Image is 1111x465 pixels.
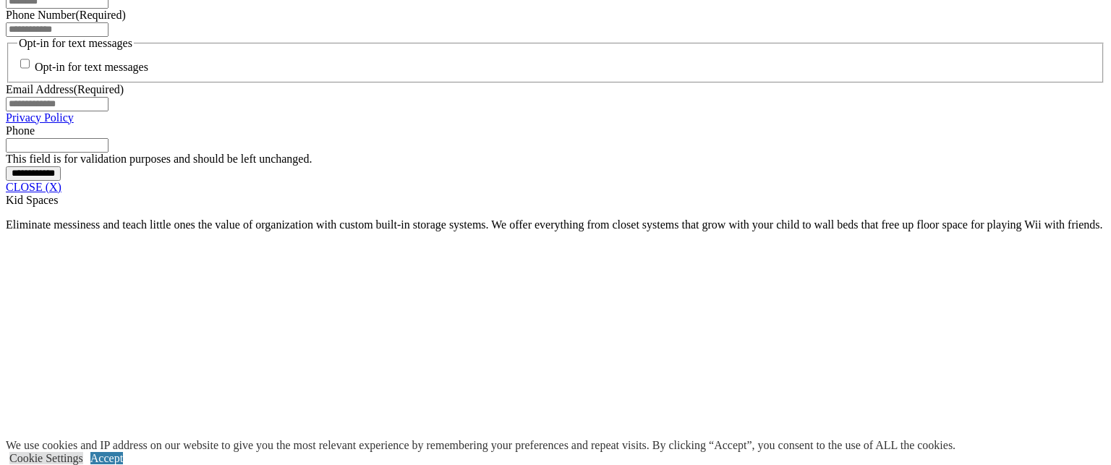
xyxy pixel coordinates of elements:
[6,83,124,95] label: Email Address
[9,452,83,464] a: Cookie Settings
[74,83,124,95] span: (Required)
[6,439,955,452] div: We use cookies and IP address on our website to give you the most relevant experience by remember...
[6,181,61,193] a: CLOSE (X)
[6,124,35,137] label: Phone
[75,9,125,21] span: (Required)
[6,9,126,21] label: Phone Number
[35,61,148,74] label: Opt-in for text messages
[6,218,1105,231] p: Eliminate messiness and teach little ones the value of organization with custom built-in storage ...
[6,111,74,124] a: Privacy Policy
[6,153,1105,166] div: This field is for validation purposes and should be left unchanged.
[90,452,123,464] a: Accept
[17,37,134,50] legend: Opt-in for text messages
[6,194,58,206] span: Kid Spaces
